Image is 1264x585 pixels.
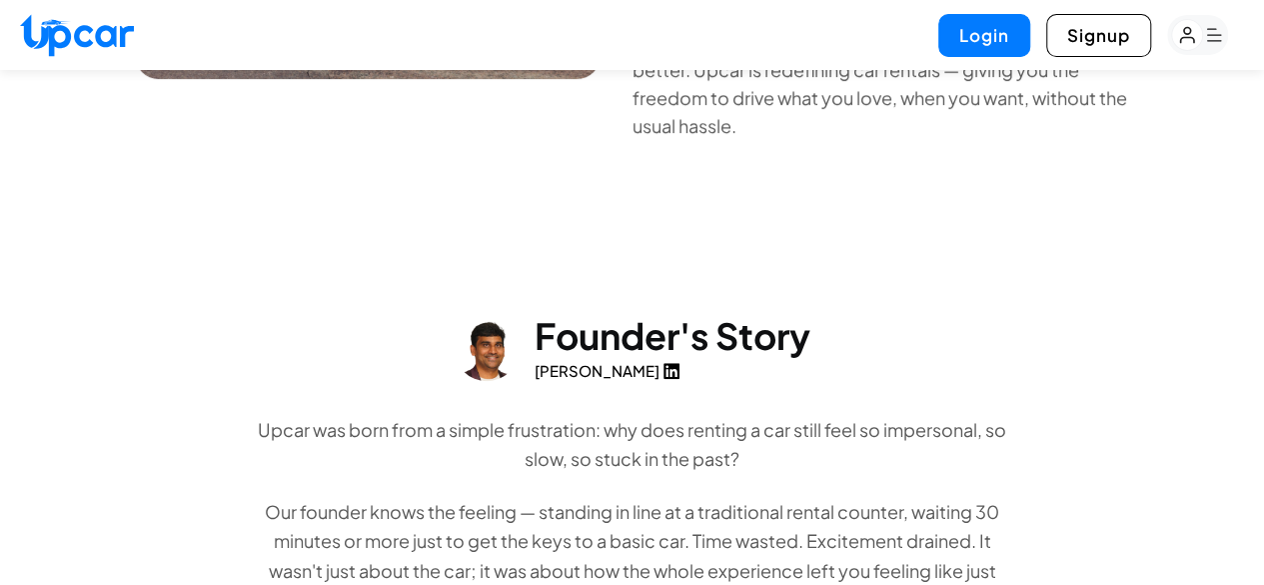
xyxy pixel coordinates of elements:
p: Upcar was born from a simple frustration: why does renting a car still feel so impersonal, so slo... [249,415,1016,474]
p: I realized there was a huge gap in the market for something better. Upcar is redefining car renta... [632,28,1129,140]
button: Signup [1046,14,1151,57]
button: Login [938,14,1030,57]
h2: Founder's Story [535,316,810,356]
a: [PERSON_NAME] [535,360,679,383]
img: Upcar Logo [20,14,134,57]
img: Founder [455,317,519,381]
